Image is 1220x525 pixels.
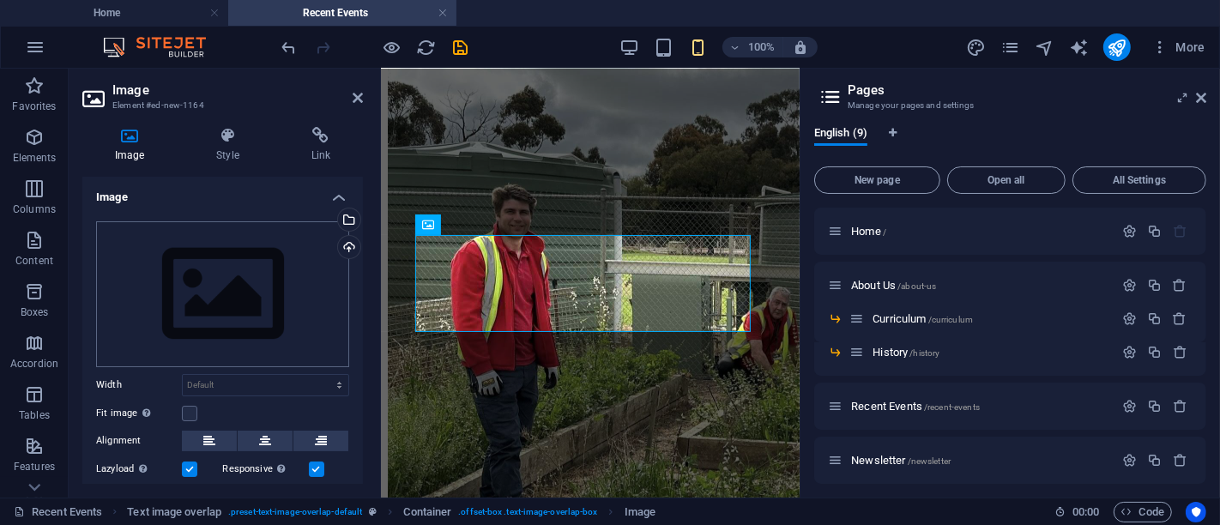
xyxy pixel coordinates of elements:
p: Favorites [12,100,56,113]
button: More [1145,33,1212,61]
span: 00 00 [1072,502,1099,522]
div: Duplicate [1147,345,1162,359]
h4: Recent Events [228,3,456,22]
span: . offset-box .text-image-overlap-box [458,502,597,522]
i: Navigator [1035,38,1054,57]
button: navigator [1035,37,1055,57]
div: Remove [1173,278,1187,293]
div: Duplicate [1147,224,1162,238]
span: English (9) [814,123,867,147]
h4: Image [82,177,363,208]
i: Reload page [417,38,437,57]
h4: Image [82,127,184,163]
span: /curriculum [928,315,974,324]
button: Click here to leave preview mode and continue editing [382,37,402,57]
div: Settings [1122,311,1137,326]
span: Click to open page [873,312,973,325]
span: All Settings [1080,175,1199,185]
span: Click to open page [851,279,936,292]
div: Settings [1122,278,1137,293]
span: Click to open page [851,225,886,238]
h2: Image [112,82,363,98]
button: Usercentrics [1186,502,1206,522]
button: New page [814,166,940,194]
span: More [1151,39,1205,56]
span: Click to select. Double-click to edit [625,502,655,522]
button: reload [416,37,437,57]
label: Width [96,380,182,389]
label: Fit image [96,403,182,424]
span: Click to select. Double-click to edit [127,502,221,522]
label: Responsive [223,459,309,480]
p: Boxes [21,305,49,319]
h3: Element #ed-new-1164 [112,98,329,113]
div: Duplicate [1147,399,1162,413]
button: save [450,37,471,57]
button: design [966,37,987,57]
div: Recent Events/recent-events [846,401,1114,412]
div: History/history [867,347,1114,358]
span: /about-us [897,281,936,291]
h3: Manage your pages and settings [848,98,1172,113]
div: Home/ [846,226,1114,237]
div: Remove [1173,399,1187,413]
div: About Us/about-us [846,280,1114,291]
div: Duplicate [1147,311,1162,326]
label: Lazyload [96,459,182,480]
span: Open all [955,175,1058,185]
div: Select files from the file manager, stock photos, or upload file(s) [96,221,349,367]
p: Tables [19,408,50,422]
span: Click to select. Double-click to edit [404,502,452,522]
i: On resize automatically adjust zoom level to fit chosen device. [793,39,808,55]
span: /recent-events [924,402,980,412]
div: Settings [1122,345,1137,359]
div: The startpage cannot be deleted [1173,224,1187,238]
div: Remove [1173,453,1187,468]
p: Features [14,460,55,474]
button: undo [279,37,299,57]
span: / [883,227,886,237]
button: Open all [947,166,1066,194]
div: Language Tabs [814,127,1206,160]
p: Elements [13,151,57,165]
i: Save (Ctrl+S) [451,38,471,57]
i: This element is a customizable preset [369,507,377,516]
span: /newsletter [908,456,951,466]
div: Settings [1122,224,1137,238]
a: Click to cancel selection. Double-click to open Pages [14,502,102,522]
button: All Settings [1072,166,1206,194]
span: Code [1121,502,1164,522]
p: Content [15,254,53,268]
h4: Style [184,127,278,163]
div: Remove [1173,345,1187,359]
button: 100% [722,37,783,57]
span: : [1084,505,1087,518]
i: Undo: Add element (Ctrl+Z) [280,38,299,57]
span: /history [909,348,939,358]
span: Click to open page [851,400,980,413]
div: Duplicate [1147,278,1162,293]
span: History [873,346,939,359]
i: Publish [1107,38,1126,57]
div: Settings [1122,399,1137,413]
p: Columns [13,202,56,216]
span: . preset-text-image-overlap-default [228,502,362,522]
h4: Link [279,127,363,163]
label: Alignment [96,431,182,451]
div: Remove [1173,311,1187,326]
p: Accordion [10,357,58,371]
div: Newsletter/newsletter [846,455,1114,466]
button: publish [1103,33,1131,61]
div: Duplicate [1147,453,1162,468]
i: Pages (Ctrl+Alt+S) [1000,38,1020,57]
i: Design (Ctrl+Alt+Y) [966,38,986,57]
div: Curriculum/curriculum [867,313,1114,324]
h6: 100% [748,37,776,57]
button: text_generator [1069,37,1090,57]
h6: Session time [1054,502,1100,522]
h2: Pages [848,82,1206,98]
span: New page [822,175,933,185]
button: Code [1114,502,1172,522]
nav: breadcrumb [127,502,655,522]
div: Settings [1122,453,1137,468]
